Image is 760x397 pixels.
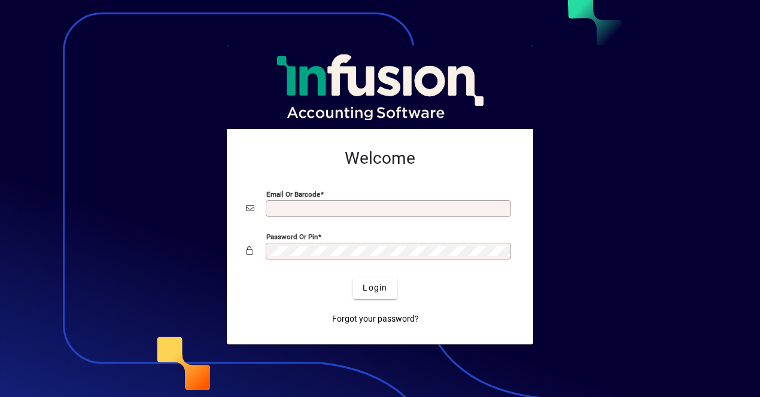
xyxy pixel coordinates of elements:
[266,232,318,240] mat-label: Password or Pin
[327,309,424,330] a: Forgot your password?
[353,277,397,299] button: Login
[363,282,387,294] span: Login
[332,313,419,325] span: Forgot your password?
[246,148,514,169] h2: Welcome
[266,190,320,198] mat-label: Email or Barcode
